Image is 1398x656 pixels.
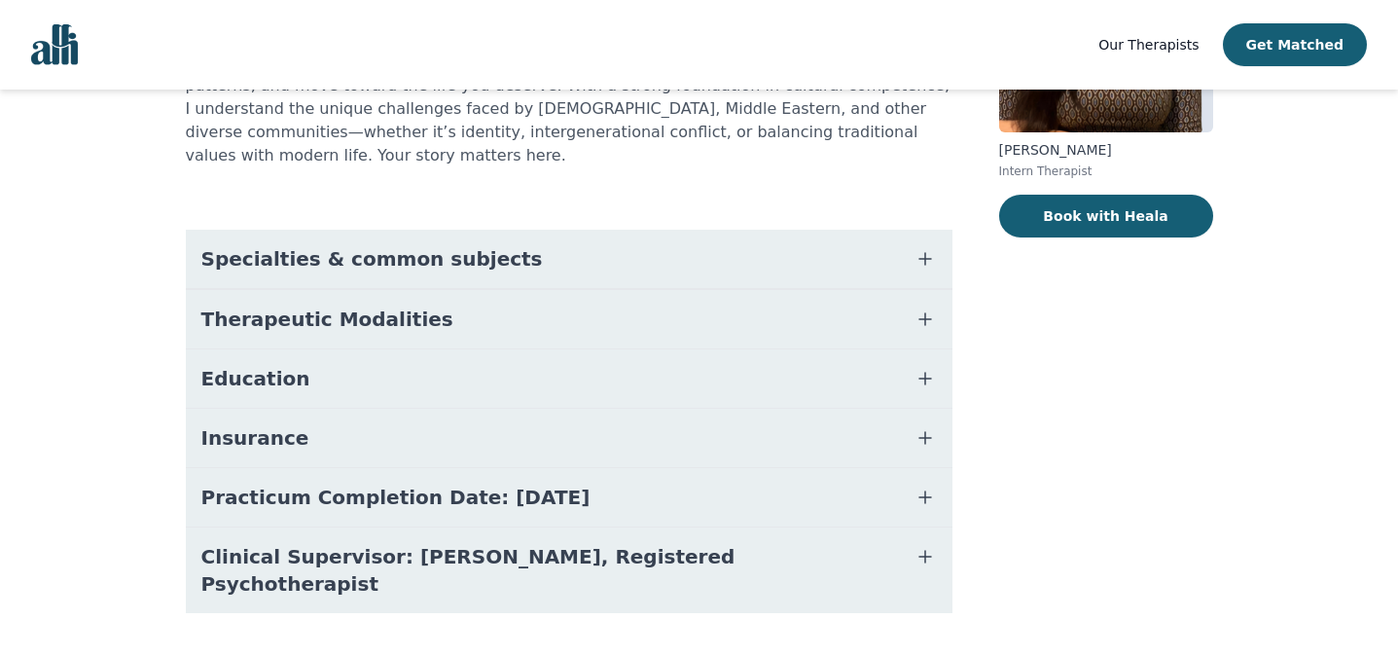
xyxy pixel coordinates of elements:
span: Specialties & common subjects [201,245,543,273]
p: [PERSON_NAME] [999,140,1213,160]
a: Our Therapists [1098,33,1199,56]
p: Intern Therapist [999,164,1213,179]
button: Therapeutic Modalities [186,290,952,348]
button: Insurance [186,409,952,467]
button: Education [186,349,952,408]
button: Practicum Completion Date: [DATE] [186,468,952,527]
button: Get Matched [1223,23,1367,66]
img: alli logo [31,24,78,65]
button: Specialties & common subjects [186,230,952,288]
span: Clinical Supervisor: [PERSON_NAME], Registered Psychotherapist [201,543,890,598]
button: Clinical Supervisor: [PERSON_NAME], Registered Psychotherapist [186,528,952,613]
span: Therapeutic Modalities [201,306,453,333]
span: Practicum Completion Date: [DATE] [201,484,591,511]
button: Book with Heala [999,195,1213,237]
span: Insurance [201,424,309,452]
span: Education [201,365,310,392]
span: Our Therapists [1098,37,1199,53]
